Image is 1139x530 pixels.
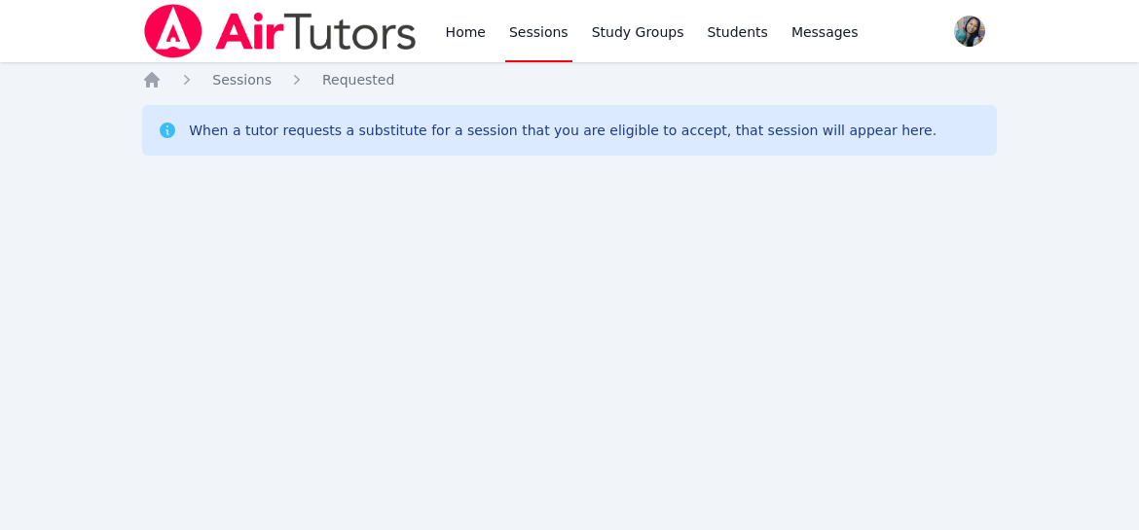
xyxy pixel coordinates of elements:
[212,70,272,89] a: Sessions
[322,70,394,89] a: Requested
[189,121,937,140] div: When a tutor requests a substitute for a session that you are eligible to accept, that session wi...
[142,70,997,89] nav: Breadcrumb
[142,4,418,58] img: Air Tutors
[791,22,859,42] span: Messages
[322,72,394,88] span: Requested
[212,72,272,88] span: Sessions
